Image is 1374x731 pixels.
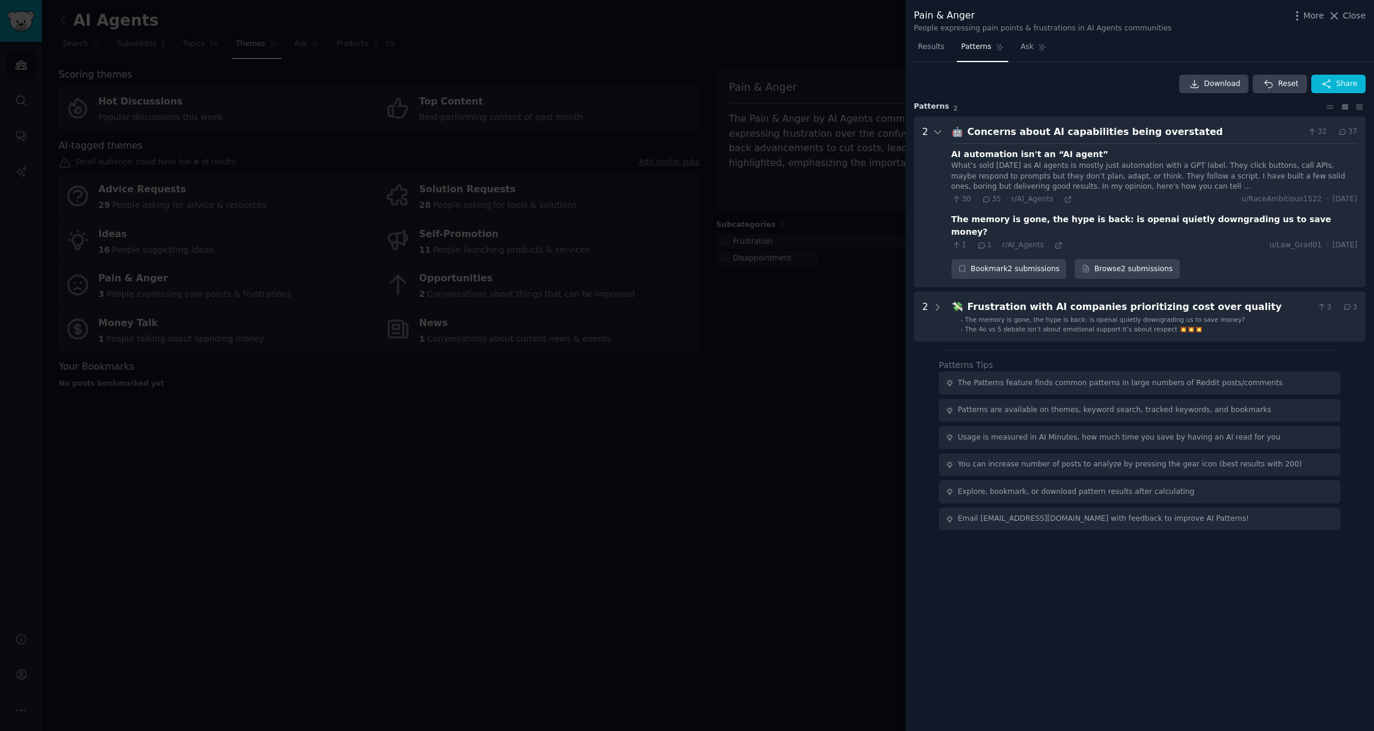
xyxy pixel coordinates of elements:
div: People expressing pain points & frustrations in AI Agents communities [914,23,1171,34]
div: AI automation isn't an “AI agent” [951,148,1109,161]
span: · [1326,194,1329,205]
label: Patterns Tips [939,360,993,370]
div: You can increase number of posts to analyze by pressing the gear icon (best results with 200) [958,459,1302,470]
div: The Patterns feature finds common patterns in large numbers of Reddit posts/comments [958,378,1283,389]
span: Download [1204,79,1241,90]
span: · [1331,127,1333,137]
span: u/RaceAmbitious1522 [1241,194,1321,205]
span: The 4o vs 5 debate isn’t about emotional support it’s about respect 💥💥💥 [965,325,1203,333]
span: More [1303,10,1324,22]
div: Frustration with AI companies prioritizing cost over quality [968,300,1312,315]
div: Explore, bookmark, or download pattern results after calculating [958,487,1195,497]
div: Pain & Anger [914,8,1171,23]
span: 🤖 [951,126,963,137]
button: More [1291,10,1324,22]
div: - [960,325,963,333]
span: Patterns [961,42,991,53]
div: 2 [922,125,928,279]
span: Pattern s [914,102,949,112]
span: r/AI_Agents [1002,241,1044,249]
span: r/AI_Agents [1011,195,1053,203]
span: · [1005,195,1007,204]
span: Reset [1278,79,1298,90]
span: 32 [1307,127,1327,137]
span: 1 [951,240,966,251]
a: Ask [1017,38,1051,62]
span: · [1336,302,1338,313]
span: Close [1343,10,1366,22]
span: Results [918,42,944,53]
button: Close [1328,10,1366,22]
span: · [975,195,977,204]
span: u/Law_Grad01 [1269,240,1322,251]
button: Share [1311,75,1366,94]
span: · [971,241,972,250]
div: Usage is measured in AI Minutes, how much time you save by having an AI read for you [958,432,1281,443]
div: What’s sold [DATE] as AI agents is mostly just automation with a GPT label. They click buttons, c... [951,161,1357,192]
span: 💸 [951,301,963,312]
span: Share [1336,79,1357,90]
span: · [996,241,997,250]
span: [DATE] [1333,240,1357,251]
div: Concerns about AI capabilities being overstated [968,125,1303,140]
span: Ask [1021,42,1034,53]
span: 1 [977,240,992,251]
span: · [1048,241,1050,250]
span: 3 [1317,302,1332,313]
a: Browse2 submissions [1075,259,1179,279]
div: Bookmark 2 submissions [951,259,1067,279]
span: 2 [953,105,957,112]
a: Download [1179,75,1249,94]
div: Email [EMAIL_ADDRESS][DOMAIN_NAME] with feedback to improve AI Patterns! [958,514,1250,524]
button: Bookmark2 submissions [951,259,1067,279]
span: 37 [1338,127,1357,137]
span: The memory is gone, the hype is back: is openai quietly downgrading us to save money? [965,316,1246,323]
span: · [1057,195,1059,204]
button: Reset [1253,75,1306,94]
span: 3 [1342,302,1357,313]
a: Results [914,38,948,62]
div: Patterns are available on themes, keyword search, tracked keywords, and bookmarks [958,405,1271,416]
a: Patterns [957,38,1008,62]
div: - [960,315,963,324]
div: The memory is gone, the hype is back: is openai quietly downgrading us to save money? [951,213,1357,238]
span: 30 [951,194,971,205]
span: [DATE] [1333,194,1357,205]
div: 2 [922,300,928,333]
span: 35 [981,194,1001,205]
span: · [1326,240,1329,251]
